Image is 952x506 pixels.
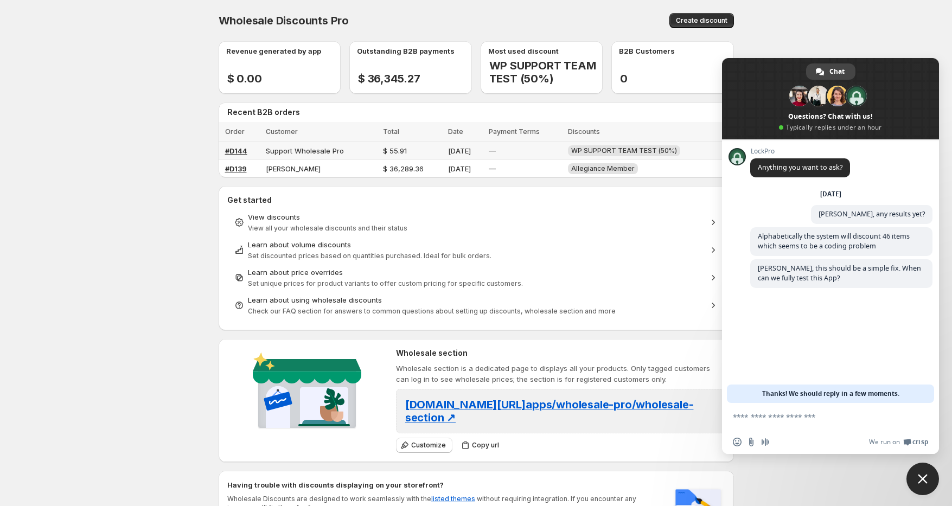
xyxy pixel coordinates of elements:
span: View all your wholesale discounts and their status [248,224,407,232]
p: B2B Customers [619,46,675,56]
div: Learn about price overrides [248,267,705,278]
a: [DOMAIN_NAME][URL]apps/wholesale-pro/wholesale-section ↗ [405,401,694,423]
div: Learn about volume discounts [248,239,705,250]
p: Most used discount [488,46,559,56]
span: [DOMAIN_NAME][URL] apps/wholesale-pro/wholesale-section ↗ [405,398,694,424]
span: Insert an emoji [733,438,742,446]
a: listed themes [431,495,475,503]
a: Close chat [906,463,939,495]
div: Learn about using wholesale discounts [248,294,705,305]
button: Customize [396,438,452,453]
h2: WP SUPPORT TEAM TEST (50%) [489,59,603,85]
span: Alphabetically the system will discount 46 items which seems to be a coding problem [758,232,910,251]
span: Wholesale Discounts Pro [219,14,349,27]
span: Crisp [912,438,928,446]
span: Date [448,127,463,136]
span: WP SUPPORT TEAM TEST (50%) [571,146,677,155]
h2: $ 36,345.27 [358,72,420,85]
span: We run on [869,438,900,446]
a: We run onCrisp [869,438,928,446]
span: — [489,164,496,173]
span: Discounts [568,127,600,136]
h2: Wholesale section [396,348,725,358]
h2: Having trouble with discounts displaying on your storefront? [227,479,660,490]
p: Wholesale section is a dedicated page to displays all your products. Only tagged customers can lo... [396,363,725,385]
span: [PERSON_NAME], any results yet? [819,209,925,219]
span: Thanks! We should reply in a few moments. [762,385,899,403]
span: Create discount [676,16,727,25]
p: Revenue generated by app [226,46,321,56]
span: Send a file [747,438,756,446]
span: Set unique prices for product variants to offer custom pricing for specific customers. [248,279,523,287]
textarea: Compose your message... [733,403,906,430]
a: Chat [806,63,855,80]
span: Order [225,127,245,136]
span: — [489,146,496,155]
a: #D144 [225,146,247,155]
button: Create discount [669,13,734,28]
h2: Recent B2B orders [227,107,730,118]
span: Support Wholesale Pro [266,146,344,155]
span: $ 55.91 [383,146,407,155]
span: Audio message [761,438,770,446]
div: [DATE] [820,191,841,197]
p: Outstanding B2B payments [357,46,455,56]
span: [PERSON_NAME] [266,164,321,173]
h2: Get started [227,195,725,206]
span: Chat [829,63,845,80]
div: View discounts [248,212,705,222]
h2: $ 0.00 [227,72,262,85]
span: Check our FAQ section for answers to common questions about setting up discounts, wholesale secti... [248,307,616,315]
span: Payment Terms [489,127,540,136]
h2: 0 [620,72,636,85]
span: [DATE] [448,164,471,173]
span: Copy url [472,441,499,450]
span: Customize [411,441,446,450]
span: [PERSON_NAME], this should be a simple fix. When can we fully test this App? [758,264,921,283]
span: LockPro [750,148,850,155]
span: Total [383,127,399,136]
span: $ 36,289.36 [383,164,424,173]
span: Anything you want to ask? [758,163,842,172]
span: Set discounted prices based on quantities purchased. Ideal for bulk orders. [248,252,491,260]
span: Customer [266,127,298,136]
img: Wholesale section [248,348,366,438]
span: [DATE] [448,146,471,155]
button: Copy url [457,438,506,453]
span: Allegiance Member [571,164,635,172]
a: #D139 [225,164,247,173]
